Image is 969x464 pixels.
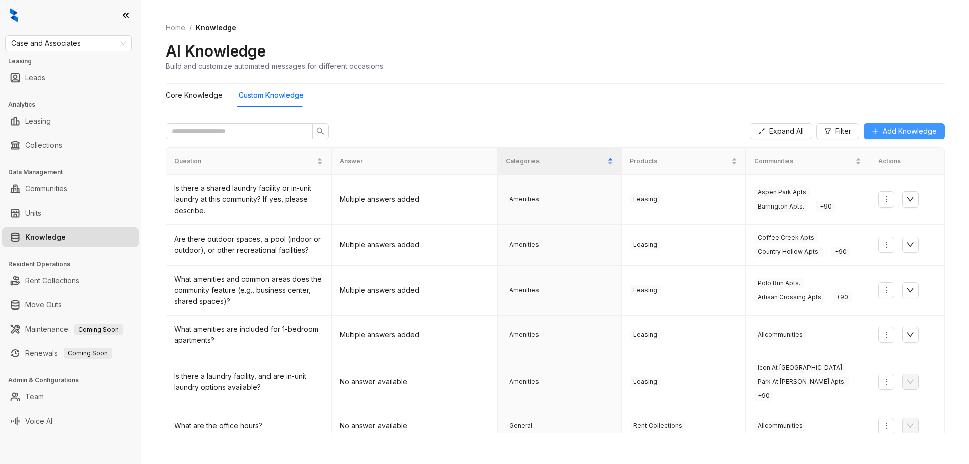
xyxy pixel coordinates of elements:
span: Artisan Crossing Apts [754,292,825,302]
td: Multiple answers added [332,225,497,266]
span: Icon At [GEOGRAPHIC_DATA] [754,363,846,373]
h3: Leasing [8,57,141,66]
span: Coffee Creek Apts [754,233,818,243]
th: Products [622,148,746,175]
span: Amenities [506,194,543,204]
span: Case and Associates [11,36,126,51]
div: Core Knowledge [166,90,223,101]
div: Is there a laundry facility, and are in-unit laundry options available? [174,371,323,393]
a: Knowledge [25,227,66,247]
li: Renewals [2,343,139,364]
span: more [882,195,890,203]
a: Leads [25,68,45,88]
span: Coming Soon [74,324,123,335]
a: Move Outs [25,295,62,315]
span: Leasing [630,377,661,387]
span: Add Knowledge [883,126,937,137]
a: Team [25,387,44,407]
div: Custom Knowledge [239,90,304,101]
span: search [316,127,325,135]
span: Amenities [506,240,543,250]
span: Leasing [630,285,661,295]
span: General [506,421,536,431]
span: down [906,241,914,249]
span: Park At [PERSON_NAME] Apts. [754,377,849,387]
div: Are there outdoor spaces, a pool (indoor or outdoor), or other recreational facilities? [174,234,323,256]
span: Categories [506,157,605,166]
span: down [906,331,914,339]
span: + 90 [831,247,850,257]
span: Country Hollow Apts. [754,247,823,257]
span: more [882,286,890,294]
span: + 90 [833,292,852,302]
span: Amenities [506,330,543,340]
div: What amenities and common areas does the community feature (e.g., business center, shared spaces)? [174,274,323,307]
a: RenewalsComing Soon [25,343,112,364]
h3: Data Management [8,168,141,177]
li: Communities [2,179,139,199]
span: Polo Run Apts. [754,278,804,288]
div: Build and customize automated messages for different occasions. [166,61,385,71]
span: down [906,286,914,294]
li: Voice AI [2,411,139,431]
td: Multiple answers added [332,266,497,316]
span: All communities [754,330,806,340]
div: Is there a shared laundry facility or in-unit laundry at this community? If yes, please describe. [174,183,323,216]
li: Leads [2,68,139,88]
h2: AI Knowledge [166,41,266,61]
h3: Analytics [8,100,141,109]
th: Answer [332,148,497,175]
span: Amenities [506,285,543,295]
th: Communities [746,148,870,175]
span: Products [630,157,729,166]
li: Maintenance [2,319,139,339]
button: Filter [816,123,859,139]
a: Units [25,203,41,223]
span: Leasing [630,240,661,250]
li: Leasing [2,111,139,131]
span: Aspen Park Apts [754,187,810,197]
span: Rent Collections [630,421,686,431]
span: Communities [754,157,853,166]
li: Collections [2,135,139,156]
th: Question [166,148,332,175]
li: Rent Collections [2,271,139,291]
button: Add Knowledge [864,123,945,139]
li: Knowledge [2,227,139,247]
span: Knowledge [196,23,236,32]
div: What are the office hours? [174,420,323,431]
span: plus [872,128,879,135]
span: Amenities [506,377,543,387]
h3: Admin & Configurations [8,376,141,385]
span: Barrington Apts. [754,201,808,212]
span: more [882,378,890,386]
td: No answer available [332,409,497,442]
span: Expand All [769,126,804,137]
span: more [882,422,890,430]
span: Leasing [630,330,661,340]
td: No answer available [332,354,497,409]
span: more [882,241,890,249]
a: Voice AI [25,411,52,431]
a: Rent Collections [25,271,79,291]
span: + 90 [816,201,835,212]
span: Filter [835,126,851,137]
td: Multiple answers added [332,316,497,354]
div: What amenities are included for 1-bedroom apartments? [174,324,323,346]
span: Leasing [630,194,661,204]
img: logo [10,8,18,22]
span: All communities [754,421,806,431]
a: Collections [25,135,62,156]
li: / [189,22,192,33]
span: expand-alt [758,128,765,135]
a: Communities [25,179,67,199]
h3: Resident Operations [8,260,141,269]
span: down [906,195,914,203]
span: + 90 [754,391,773,401]
a: Leasing [25,111,51,131]
li: Team [2,387,139,407]
span: filter [824,128,831,135]
a: Home [164,22,187,33]
button: Expand All [750,123,812,139]
td: Multiple answers added [332,175,497,225]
